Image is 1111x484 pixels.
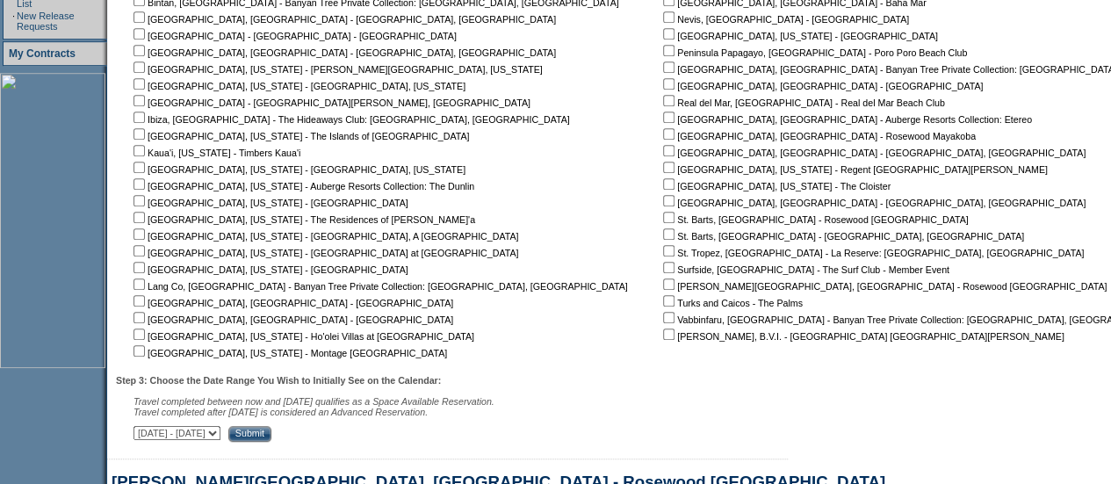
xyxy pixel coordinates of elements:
[130,81,465,91] nobr: [GEOGRAPHIC_DATA], [US_STATE] - [GEOGRAPHIC_DATA], [US_STATE]
[660,148,1086,158] nobr: [GEOGRAPHIC_DATA], [GEOGRAPHIC_DATA] - [GEOGRAPHIC_DATA], [GEOGRAPHIC_DATA]
[130,281,628,292] nobr: Lang Co, [GEOGRAPHIC_DATA] - Banyan Tree Private Collection: [GEOGRAPHIC_DATA], [GEOGRAPHIC_DATA]
[9,47,76,60] a: My Contracts
[130,114,570,125] nobr: Ibiza, [GEOGRAPHIC_DATA] - The Hideaways Club: [GEOGRAPHIC_DATA], [GEOGRAPHIC_DATA]
[660,14,909,25] nobr: Nevis, [GEOGRAPHIC_DATA] - [GEOGRAPHIC_DATA]
[130,348,447,358] nobr: [GEOGRAPHIC_DATA], [US_STATE] - Montage [GEOGRAPHIC_DATA]
[12,11,15,32] td: ·
[130,264,408,275] nobr: [GEOGRAPHIC_DATA], [US_STATE] - [GEOGRAPHIC_DATA]
[660,298,803,308] nobr: Turks and Caicos - The Palms
[130,214,475,225] nobr: [GEOGRAPHIC_DATA], [US_STATE] - The Residences of [PERSON_NAME]'a
[660,47,967,58] nobr: Peninsula Papagayo, [GEOGRAPHIC_DATA] - Poro Poro Beach Club
[130,47,556,58] nobr: [GEOGRAPHIC_DATA], [GEOGRAPHIC_DATA] - [GEOGRAPHIC_DATA], [GEOGRAPHIC_DATA]
[130,148,300,158] nobr: Kaua'i, [US_STATE] - Timbers Kaua'i
[228,426,271,442] input: Submit
[130,331,474,342] nobr: [GEOGRAPHIC_DATA], [US_STATE] - Ho'olei Villas at [GEOGRAPHIC_DATA]
[660,198,1086,208] nobr: [GEOGRAPHIC_DATA], [GEOGRAPHIC_DATA] - [GEOGRAPHIC_DATA], [GEOGRAPHIC_DATA]
[660,264,949,275] nobr: Surfside, [GEOGRAPHIC_DATA] - The Surf Club - Member Event
[130,31,457,41] nobr: [GEOGRAPHIC_DATA] - [GEOGRAPHIC_DATA] - [GEOGRAPHIC_DATA]
[660,31,938,41] nobr: [GEOGRAPHIC_DATA], [US_STATE] - [GEOGRAPHIC_DATA]
[130,314,453,325] nobr: [GEOGRAPHIC_DATA], [GEOGRAPHIC_DATA] - [GEOGRAPHIC_DATA]
[660,131,976,141] nobr: [GEOGRAPHIC_DATA], [GEOGRAPHIC_DATA] - Rosewood Mayakoba
[130,231,518,242] nobr: [GEOGRAPHIC_DATA], [US_STATE] - [GEOGRAPHIC_DATA], A [GEOGRAPHIC_DATA]
[130,298,453,308] nobr: [GEOGRAPHIC_DATA], [GEOGRAPHIC_DATA] - [GEOGRAPHIC_DATA]
[17,11,74,32] a: New Release Requests
[133,407,428,417] nobr: Travel completed after [DATE] is considered an Advanced Reservation.
[660,214,968,225] nobr: St. Barts, [GEOGRAPHIC_DATA] - Rosewood [GEOGRAPHIC_DATA]
[660,81,983,91] nobr: [GEOGRAPHIC_DATA], [GEOGRAPHIC_DATA] - [GEOGRAPHIC_DATA]
[660,114,1032,125] nobr: [GEOGRAPHIC_DATA], [GEOGRAPHIC_DATA] - Auberge Resorts Collection: Etereo
[660,231,1024,242] nobr: St. Barts, [GEOGRAPHIC_DATA] - [GEOGRAPHIC_DATA], [GEOGRAPHIC_DATA]
[116,375,441,386] b: Step 3: Choose the Date Range You Wish to Initially See on the Calendar:
[130,14,556,25] nobr: [GEOGRAPHIC_DATA], [GEOGRAPHIC_DATA] - [GEOGRAPHIC_DATA], [GEOGRAPHIC_DATA]
[130,131,469,141] nobr: [GEOGRAPHIC_DATA], [US_STATE] - The Islands of [GEOGRAPHIC_DATA]
[130,181,474,191] nobr: [GEOGRAPHIC_DATA], [US_STATE] - Auberge Resorts Collection: The Dunlin
[660,98,945,108] nobr: Real del Mar, [GEOGRAPHIC_DATA] - Real del Mar Beach Club
[660,248,1084,258] nobr: St. Tropez, [GEOGRAPHIC_DATA] - La Reserve: [GEOGRAPHIC_DATA], [GEOGRAPHIC_DATA]
[130,198,408,208] nobr: [GEOGRAPHIC_DATA], [US_STATE] - [GEOGRAPHIC_DATA]
[133,396,494,407] span: Travel completed between now and [DATE] qualifies as a Space Available Reservation.
[660,164,1048,175] nobr: [GEOGRAPHIC_DATA], [US_STATE] - Regent [GEOGRAPHIC_DATA][PERSON_NAME]
[660,331,1064,342] nobr: [PERSON_NAME], B.V.I. - [GEOGRAPHIC_DATA] [GEOGRAPHIC_DATA][PERSON_NAME]
[660,181,891,191] nobr: [GEOGRAPHIC_DATA], [US_STATE] - The Cloister
[130,164,465,175] nobr: [GEOGRAPHIC_DATA], [US_STATE] - [GEOGRAPHIC_DATA], [US_STATE]
[130,64,543,75] nobr: [GEOGRAPHIC_DATA], [US_STATE] - [PERSON_NAME][GEOGRAPHIC_DATA], [US_STATE]
[660,281,1107,292] nobr: [PERSON_NAME][GEOGRAPHIC_DATA], [GEOGRAPHIC_DATA] - Rosewood [GEOGRAPHIC_DATA]
[130,248,518,258] nobr: [GEOGRAPHIC_DATA], [US_STATE] - [GEOGRAPHIC_DATA] at [GEOGRAPHIC_DATA]
[130,98,530,108] nobr: [GEOGRAPHIC_DATA] - [GEOGRAPHIC_DATA][PERSON_NAME], [GEOGRAPHIC_DATA]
